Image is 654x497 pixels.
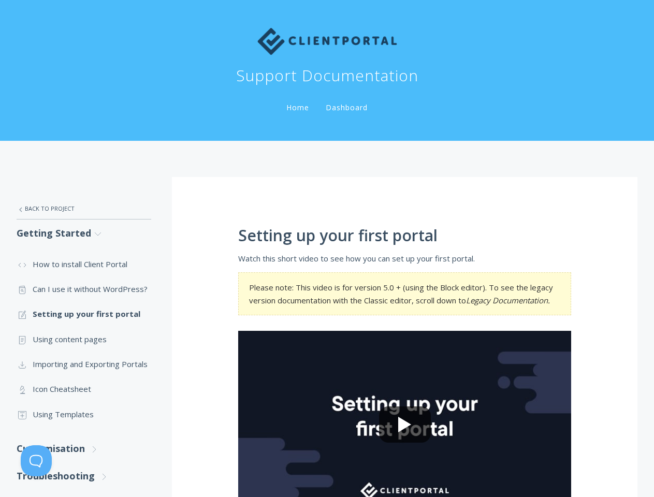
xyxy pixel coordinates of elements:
[236,65,418,86] h1: Support Documentation
[17,327,151,352] a: Using content pages
[17,252,151,276] a: How to install Client Portal
[238,272,571,315] section: Please note: This video is for version 5.0 + (using the Block editor). To see the legacy version ...
[17,435,151,462] a: Customisation
[466,295,550,305] em: Legacy Documentation.
[17,276,151,301] a: Can I use it without WordPress?
[17,301,151,326] a: Setting up your first portal
[17,376,151,401] a: Icon Cheatsheet
[17,352,151,376] a: Importing and Exporting Portals
[17,462,151,490] a: Troubleshooting
[17,402,151,427] a: Using Templates
[284,103,311,112] a: Home
[17,198,151,220] a: Back to Project
[324,103,370,112] a: Dashboard
[238,227,571,244] h1: Setting up your first portal
[21,445,52,476] iframe: Toggle Customer Support
[238,252,571,265] p: Watch this short video to see how you can set up your first portal.
[17,220,151,247] a: Getting Started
